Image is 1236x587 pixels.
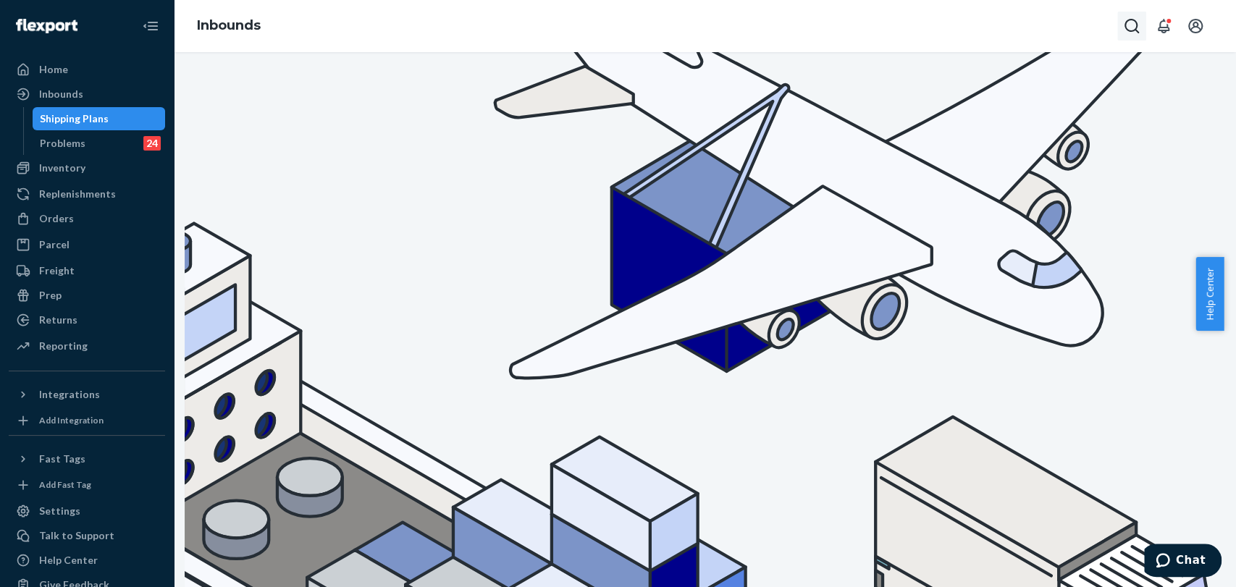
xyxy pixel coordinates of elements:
button: Help Center [1195,257,1224,331]
button: Talk to Support [9,524,165,547]
a: Inventory [9,156,165,180]
button: Open account menu [1181,12,1210,41]
a: Replenishments [9,182,165,206]
div: Returns [39,313,77,327]
div: Inbounds [39,87,83,101]
div: Help Center [39,553,98,567]
div: Freight [39,263,75,278]
a: Inbounds [9,83,165,106]
div: Problems [40,136,85,151]
a: Help Center [9,549,165,572]
div: Add Fast Tag [39,478,91,491]
button: Integrations [9,383,165,406]
div: 24 [143,136,161,151]
a: Home [9,58,165,81]
button: Open Search Box [1117,12,1146,41]
a: Orders [9,207,165,230]
a: Returns [9,308,165,331]
div: Integrations [39,387,100,402]
a: Parcel [9,233,165,256]
a: Reporting [9,334,165,358]
a: Inbounds [197,17,261,33]
div: Add Integration [39,414,104,426]
div: Shipping Plans [40,111,109,126]
a: Add Fast Tag [9,476,165,494]
a: Problems24 [33,132,166,155]
div: Orders [39,211,74,226]
ol: breadcrumbs [185,5,272,47]
div: Prep [39,288,62,303]
a: Add Integration [9,412,165,429]
button: Close Navigation [136,12,165,41]
div: Inventory [39,161,85,175]
button: Fast Tags [9,447,165,470]
a: Shipping Plans [33,107,166,130]
a: Freight [9,259,165,282]
div: Replenishments [39,187,116,201]
div: Settings [39,504,80,518]
div: Parcel [39,237,70,252]
div: Fast Tags [39,452,85,466]
a: Settings [9,499,165,523]
button: Open notifications [1149,12,1178,41]
div: Reporting [39,339,88,353]
iframe: Opens a widget where you can chat to one of our agents [1144,544,1222,580]
div: Home [39,62,68,77]
div: Talk to Support [39,528,114,543]
img: Flexport logo [16,19,77,33]
a: Prep [9,284,165,307]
